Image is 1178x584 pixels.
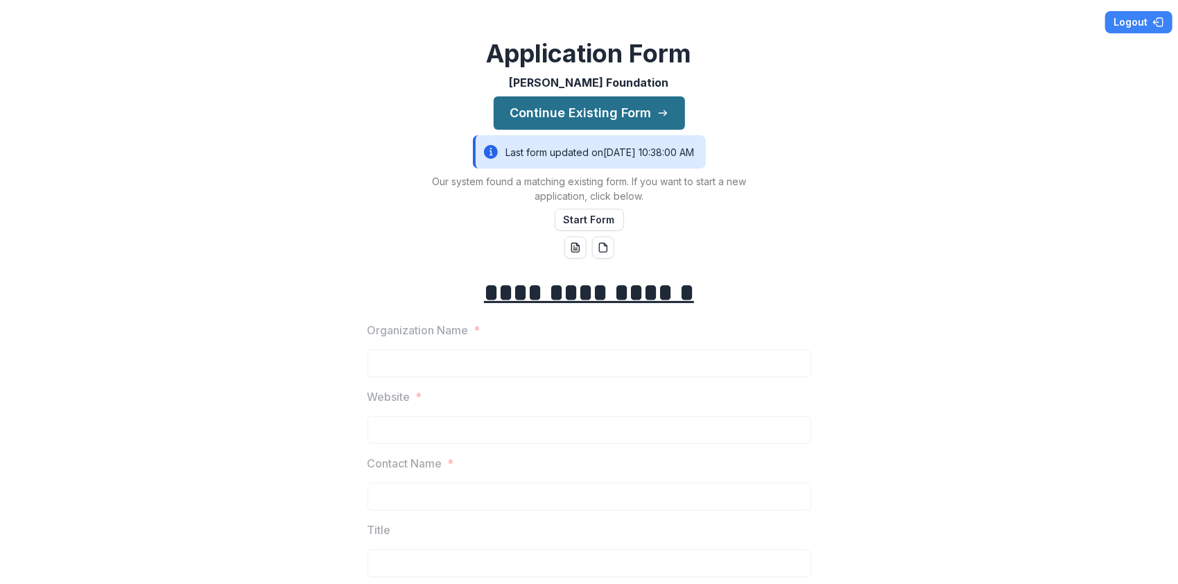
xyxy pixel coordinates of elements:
[1105,11,1172,33] button: Logout
[555,209,624,231] button: Start Form
[494,96,685,130] button: Continue Existing Form
[564,237,587,259] button: word-download
[416,174,763,203] p: Our system found a matching existing form. If you want to start a new application, click below.
[367,522,391,538] p: Title
[592,237,614,259] button: pdf-download
[367,388,410,405] p: Website
[367,455,442,472] p: Contact Name
[487,39,692,69] h2: Application Form
[473,135,706,169] div: Last form updated on [DATE] 10:38:00 AM
[367,322,469,338] p: Organization Name
[510,74,669,91] p: [PERSON_NAME] Foundation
